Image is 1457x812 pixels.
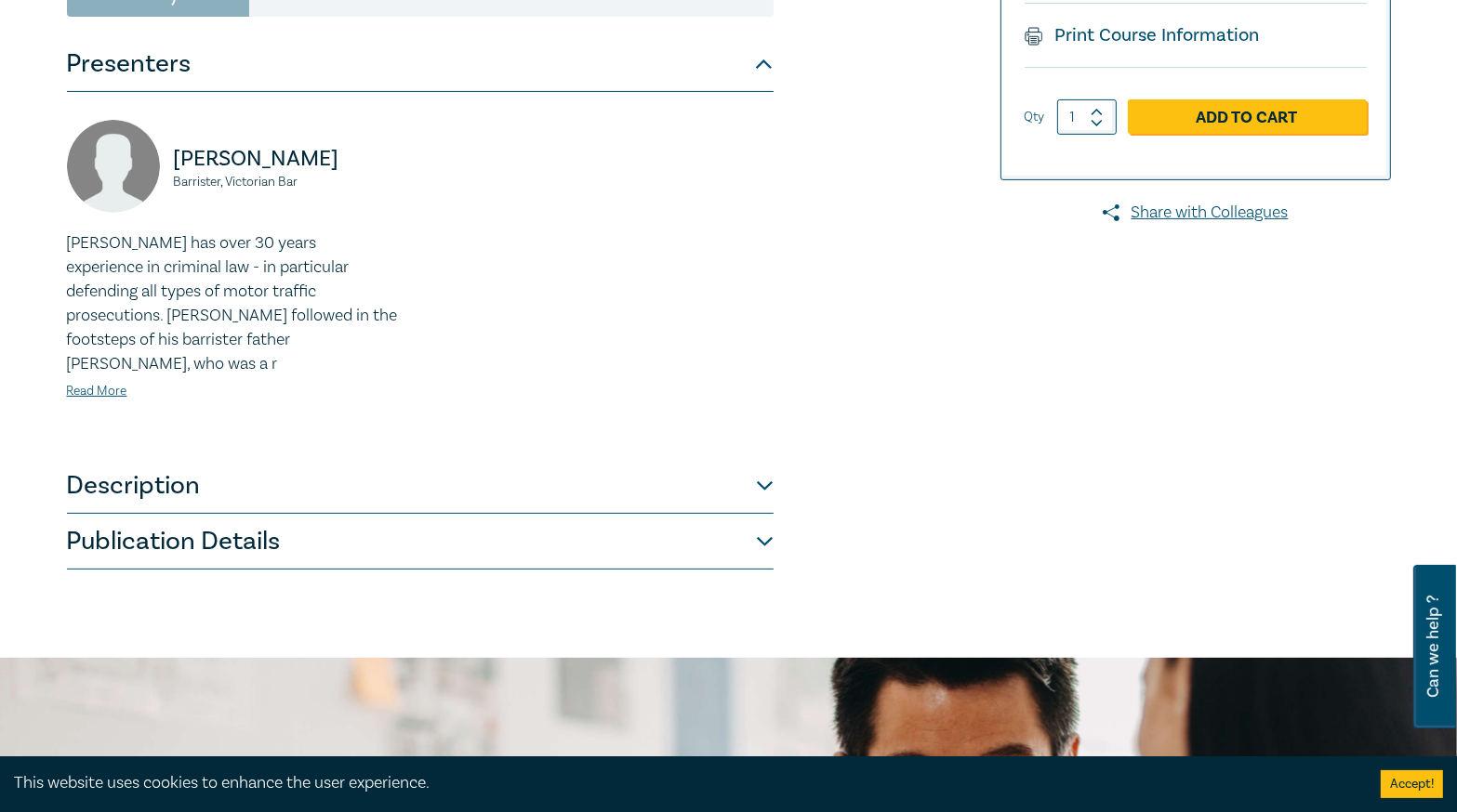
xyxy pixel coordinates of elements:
button: Presenters [67,36,774,92]
button: Publication Details [67,514,774,570]
a: Add to Cart [1128,99,1367,135]
p: [PERSON_NAME] [174,144,409,174]
button: Description [67,458,774,514]
label: Qty [1025,107,1045,127]
a: Share with Colleagues [1000,201,1391,225]
a: Read More [67,383,127,399]
span: Can we help ? [1424,576,1442,717]
small: Barrister, Victorian Bar [174,176,409,189]
input: 1 [1057,99,1117,135]
a: Print Course Information [1025,23,1260,47]
p: [PERSON_NAME] has over 30 years experience in criminal law - in particular defending all types of... [67,231,409,376]
button: Accept cookies [1381,770,1443,798]
div: This website uses cookies to enhance the user experience. [14,771,1353,795]
img: A8UdDugLQf5CAAAAJXRFWHRkYXRlOmNyZWF0ZQAyMDIxLTA5LTMwVDA5OjEwOjA0KzAwOjAwJDk1UAAAACV0RVh0ZGF0ZTptb... [67,120,160,213]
